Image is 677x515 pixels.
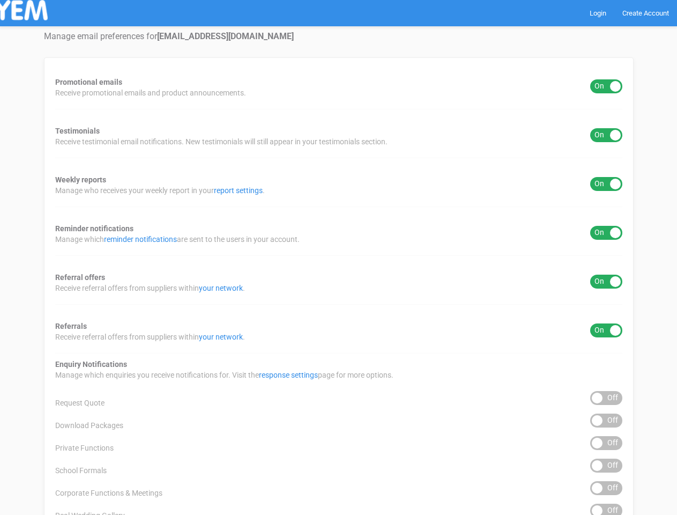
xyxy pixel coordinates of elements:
a: your network [199,284,243,292]
span: Receive referral offers from suppliers within . [55,332,245,342]
span: Download Packages [55,420,123,431]
strong: Testimonials [55,127,100,135]
span: Receive promotional emails and product announcements. [55,87,246,98]
strong: Weekly reports [55,175,106,184]
strong: Referrals [55,322,87,330]
strong: Enquiry Notifications [55,360,127,369]
span: Manage who receives your weekly report in your . [55,185,265,196]
a: response settings [259,371,318,379]
h4: Manage email preferences for [44,32,634,41]
strong: Reminder notifications [55,224,133,233]
strong: Promotional emails [55,78,122,86]
span: School Formals [55,465,107,476]
strong: Referral offers [55,273,105,282]
a: report settings [214,186,263,195]
a: your network [199,333,243,341]
span: Private Functions [55,443,114,453]
span: Corporate Functions & Meetings [55,488,162,498]
span: Receive testimonial email notifications. New testimonials will still appear in your testimonials ... [55,136,388,147]
span: Request Quote [55,398,105,408]
a: reminder notifications [104,235,177,244]
span: Manage which enquiries you receive notifications for. Visit the page for more options. [55,370,393,380]
span: Receive referral offers from suppliers within . [55,283,245,293]
strong: [EMAIL_ADDRESS][DOMAIN_NAME] [157,31,294,41]
span: Manage which are sent to the users in your account. [55,234,300,245]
